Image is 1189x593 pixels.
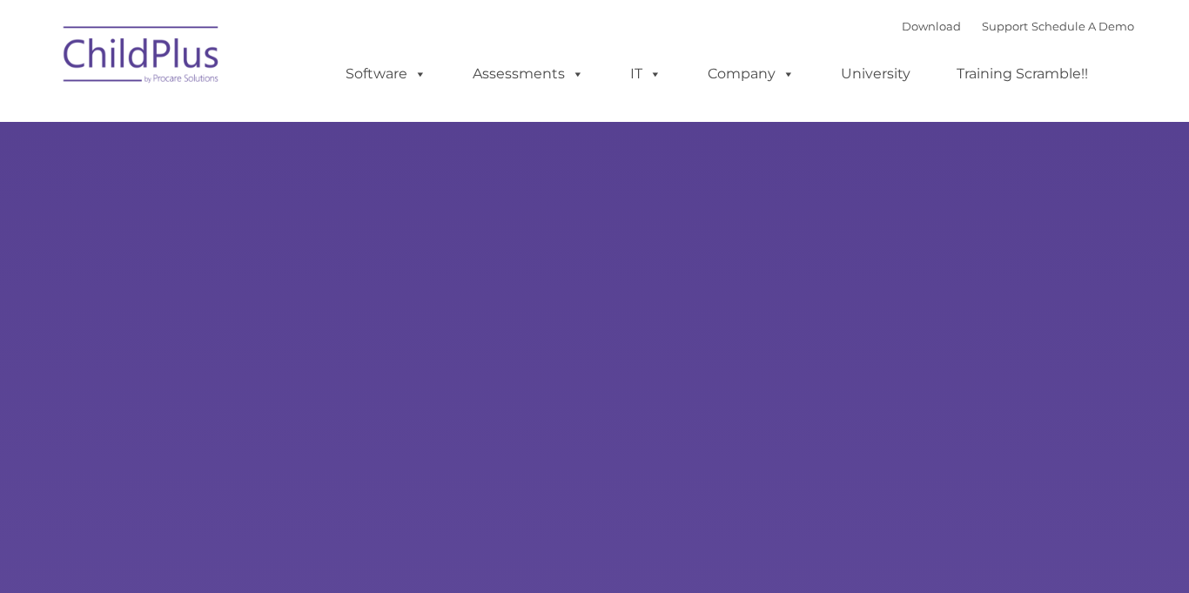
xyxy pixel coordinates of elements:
[823,57,928,91] a: University
[55,14,229,101] img: ChildPlus by Procare Solutions
[455,57,601,91] a: Assessments
[982,19,1028,33] a: Support
[902,19,1134,33] font: |
[939,57,1105,91] a: Training Scramble!!
[1031,19,1134,33] a: Schedule A Demo
[690,57,812,91] a: Company
[328,57,444,91] a: Software
[613,57,679,91] a: IT
[902,19,961,33] a: Download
